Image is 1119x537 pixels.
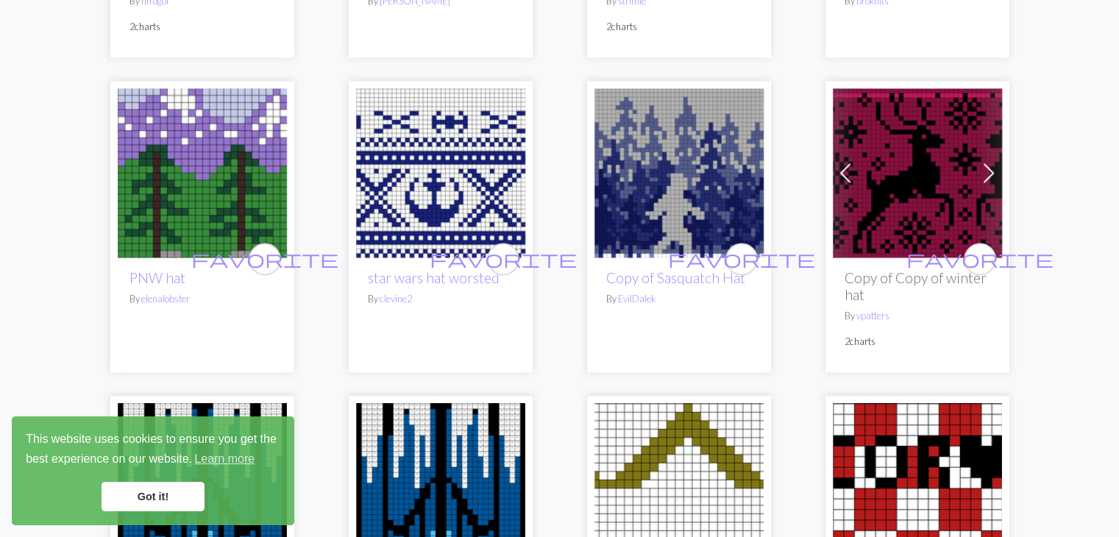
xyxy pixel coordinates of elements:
a: EvilDalek [618,293,656,305]
span: This website uses cookies to ensure you get the best experience on our website. [26,430,280,470]
a: elenalobster [141,293,190,305]
a: Monarch Hat [356,479,525,493]
button: favourite [964,243,996,275]
h2: Copy of Copy of winter hat [845,269,990,303]
a: dismiss cookie message [102,482,205,511]
i: favourite [191,244,338,274]
a: PNW hat [118,164,287,178]
p: By [845,309,990,323]
a: PNW hat [129,269,185,286]
button: favourite [725,243,758,275]
img: winter hat [833,88,1002,257]
p: 2 charts [129,20,275,34]
p: 2 charts [606,20,752,34]
a: Copy of Sasquatch Hat [606,269,745,286]
button: favourite [487,243,519,275]
span: favorite [906,247,1054,270]
a: COR Bucket Hat [833,479,1002,493]
a: vpatters [856,310,889,321]
p: By [129,292,275,306]
p: 2 charts [845,335,990,349]
p: By [368,292,514,306]
i: favourite [906,244,1054,274]
img: Sasquatch Hat [594,88,764,257]
span: favorite [668,247,815,270]
img: PNW hat [118,88,287,257]
button: favourite [249,243,281,275]
a: winter hat [833,164,1002,178]
a: learn more about cookies [192,448,257,470]
span: favorite [191,247,338,270]
span: favorite [430,247,577,270]
img: star wars hat worsted [356,88,525,257]
a: hat zig zag [594,479,764,493]
a: clevine2 [380,293,412,305]
p: By [606,292,752,306]
i: favourite [430,244,577,274]
a: star wars hat worsted [356,164,525,178]
a: star wars hat worsted [368,269,500,286]
a: Sasquatch Hat [594,164,764,178]
div: cookieconsent [12,416,294,525]
i: favourite [668,244,815,274]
